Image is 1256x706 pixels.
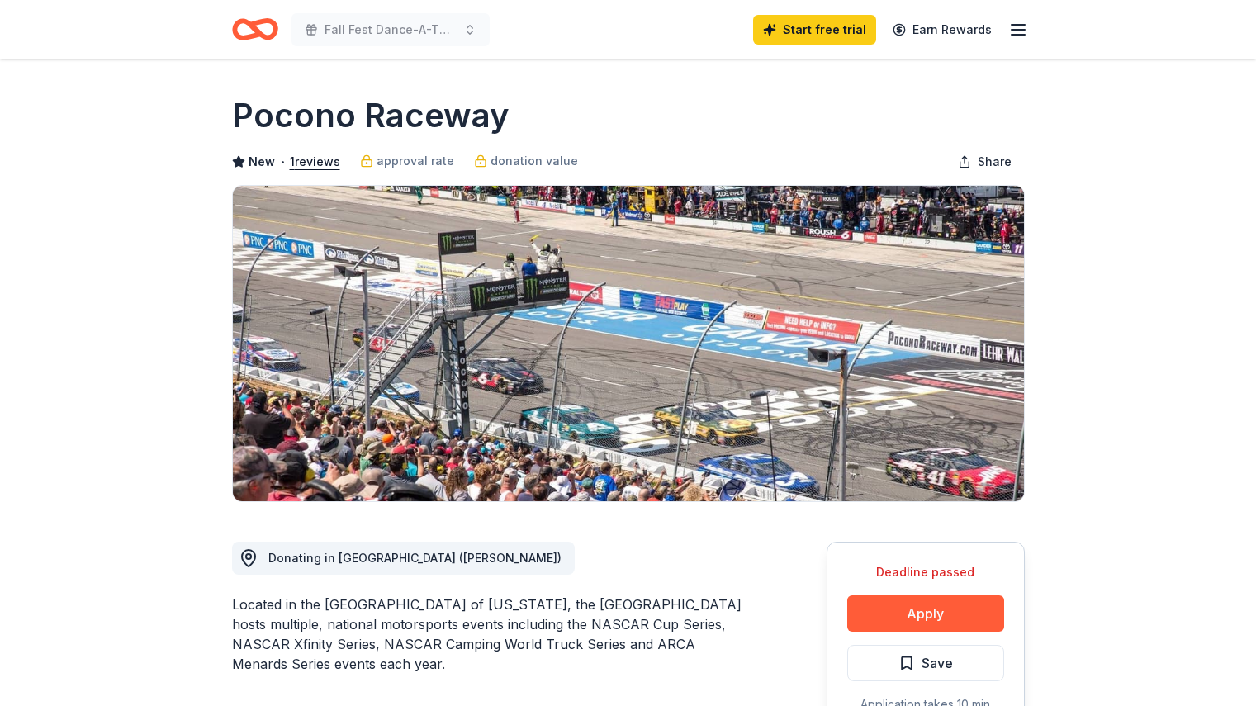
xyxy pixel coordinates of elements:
[290,152,340,172] button: 1reviews
[978,152,1012,172] span: Share
[847,595,1004,632] button: Apply
[377,151,454,171] span: approval rate
[291,13,490,46] button: Fall Fest Dance-A-Thon
[922,652,953,674] span: Save
[279,155,285,168] span: •
[474,151,578,171] a: donation value
[491,151,578,171] span: donation value
[945,145,1025,178] button: Share
[360,151,454,171] a: approval rate
[233,186,1024,501] img: Image for Pocono Raceway
[268,551,562,565] span: Donating in [GEOGRAPHIC_DATA] ([PERSON_NAME])
[325,20,457,40] span: Fall Fest Dance-A-Thon
[753,15,876,45] a: Start free trial
[847,562,1004,582] div: Deadline passed
[232,10,278,49] a: Home
[249,152,275,172] span: New
[883,15,1002,45] a: Earn Rewards
[232,92,510,139] h1: Pocono Raceway
[847,645,1004,681] button: Save
[232,595,747,674] div: Located in the [GEOGRAPHIC_DATA] of [US_STATE], the [GEOGRAPHIC_DATA] hosts multiple, national mo...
